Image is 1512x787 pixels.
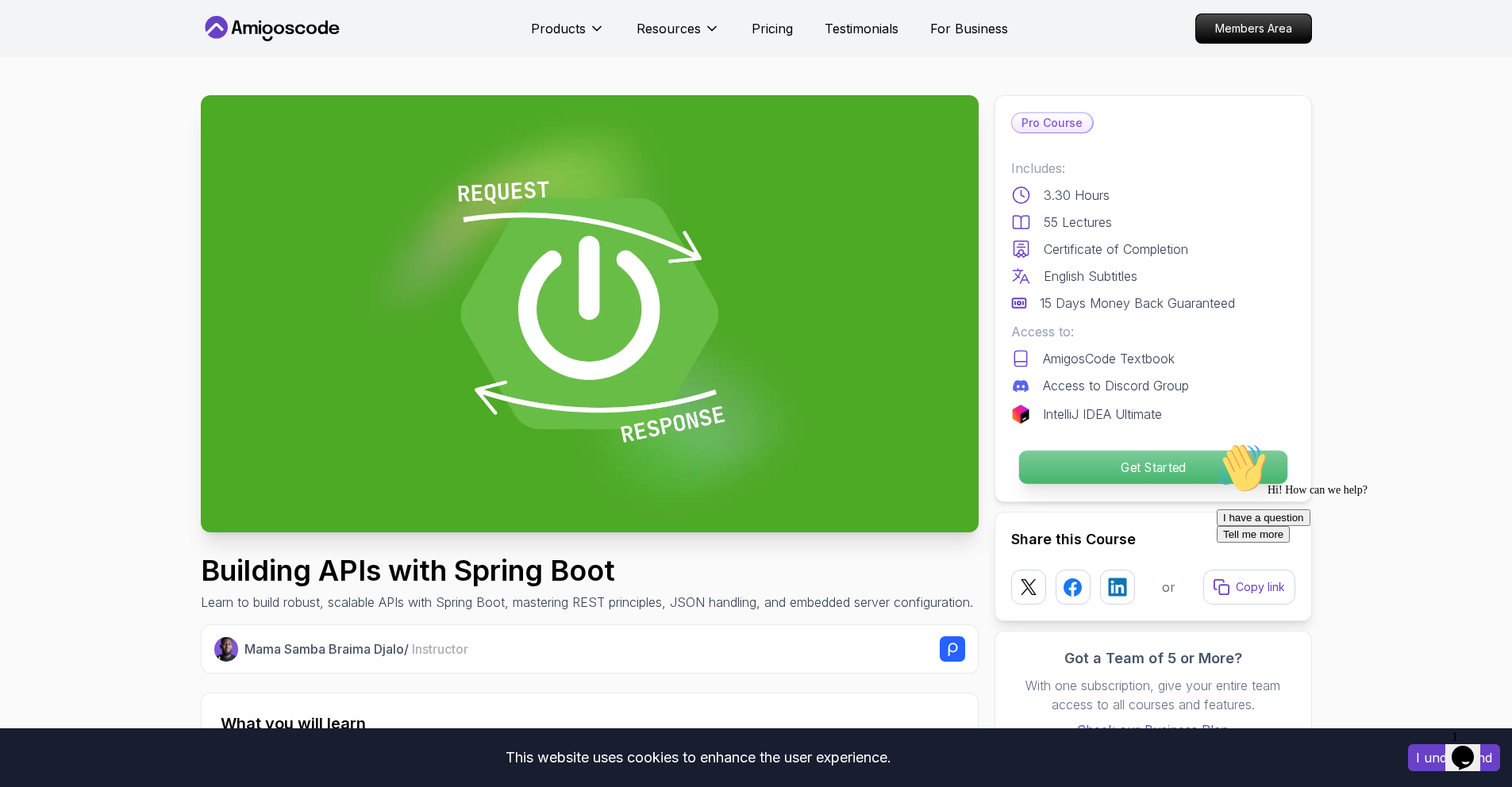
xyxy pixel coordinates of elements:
[1011,159,1295,178] p: Includes:
[1195,13,1312,44] a: Members Area
[12,740,1384,775] div: This website uses cookies to enhance the user experience.
[1011,528,1295,551] h2: Share this Course
[1203,570,1295,605] button: Copy link
[6,90,79,106] button: Tell me more
[1011,720,1295,739] a: Check our Business Plan
[1043,405,1162,424] p: IntelliJ IDEA Ultimate
[930,19,1008,38] a: For Business
[1162,578,1175,597] p: or
[637,19,701,38] p: Resources
[1040,294,1235,313] p: 15 Days Money Back Guaranteed
[637,19,720,51] button: Resources
[1210,436,1496,716] iframe: chat widget
[6,73,100,90] button: I have a question
[6,48,157,60] span: Hi! How can we help?
[201,593,973,612] p: Learn to build robust, scalable APIs with Spring Boot, mastering REST principles, JSON handling, ...
[221,712,959,735] h2: What you will learn
[752,19,793,38] a: Pricing
[825,19,898,38] a: Testimonials
[1018,450,1287,485] button: Get Started
[1011,647,1295,670] h3: Got a Team of 5 or More?
[1044,213,1112,232] p: 55 Lectures
[6,6,57,57] img: :wave:
[6,6,292,106] div: 👋Hi! How can we help?I have a questionTell me more
[1011,322,1295,341] p: Access to:
[531,19,586,38] p: Products
[1408,744,1500,771] button: Accept cookies
[1011,676,1295,714] p: With one subscription, give your entire team access to all courses and features.
[1196,14,1311,43] p: Members Area
[1011,405,1030,424] img: jetbrains logo
[201,95,979,532] img: building-apis-with-spring-boot_thumbnail
[214,637,239,662] img: Nelson Djalo
[244,639,468,658] p: Mama Samba Braima Djalo /
[201,555,973,586] h1: Building APIs with Spring Boot
[1044,240,1188,259] p: Certificate of Completion
[1044,186,1110,205] p: 3.30 Hours
[1044,267,1137,286] p: English Subtitles
[531,19,605,51] button: Products
[1012,113,1092,132] p: Pro Course
[412,641,468,657] span: Instructor
[1018,451,1287,484] p: Get Started
[1043,376,1189,395] p: Access to Discord Group
[1445,724,1496,771] iframe: chat widget
[1043,349,1175,368] p: AmigosCode Textbook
